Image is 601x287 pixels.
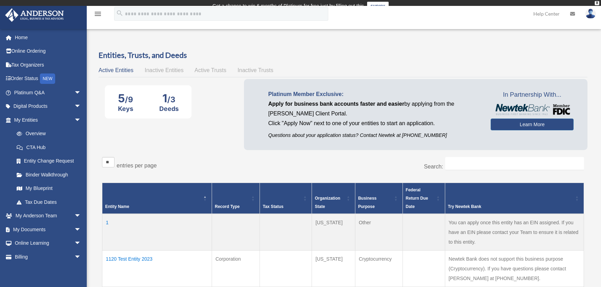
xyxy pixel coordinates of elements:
[312,183,355,214] th: Organization State: Activate to sort
[99,67,133,73] span: Active Entities
[358,196,376,209] span: Business Purpose
[268,89,480,99] p: Platinum Member Exclusive:
[5,236,92,250] a: Online Learningarrow_drop_down
[595,1,599,5] div: close
[445,250,584,287] td: Newtek Bank does not support this business purpose (Cryptocurrency). If you have questions please...
[585,9,596,19] img: User Pic
[94,12,102,18] a: menu
[74,113,88,127] span: arrow_drop_down
[268,131,480,140] p: Questions about your application status? Contact Newtek at [PHONE_NUMBER]
[102,250,212,287] td: 1120 Test Entity 2023
[263,204,283,209] span: Tax Status
[5,31,92,44] a: Home
[312,214,355,251] td: [US_STATE]
[212,183,260,214] th: Record Type: Activate to sort
[5,209,92,223] a: My Anderson Teamarrow_drop_down
[403,183,445,214] th: Federal Return Due Date: Activate to sort
[367,2,389,10] a: survey
[494,104,570,115] img: NewtekBankLogoSM.png
[5,113,88,127] a: My Entitiesarrow_drop_down
[445,214,584,251] td: You can apply once this entity has an EIN assigned. If you have an EIN please contact your Team t...
[118,92,133,105] div: 5
[212,2,364,10] div: Get a chance to win 6 months of Platinum for free just by filling out this
[10,127,85,141] a: Overview
[268,99,480,119] p: by applying from the [PERSON_NAME] Client Portal.
[355,250,403,287] td: Cryptocurrency
[94,10,102,18] i: menu
[5,264,92,278] a: Events Calendar
[268,101,404,107] span: Apply for business bank accounts faster and easier
[74,223,88,237] span: arrow_drop_down
[40,73,55,84] div: NEW
[195,67,227,73] span: Active Trusts
[238,67,273,73] span: Inactive Trusts
[74,99,88,114] span: arrow_drop_down
[355,183,403,214] th: Business Purpose: Activate to sort
[448,202,573,211] div: Try Newtek Bank
[74,86,88,100] span: arrow_drop_down
[312,250,355,287] td: [US_STATE]
[125,95,133,104] span: /9
[10,154,88,168] a: Entity Change Request
[5,99,92,113] a: Digital Productsarrow_drop_down
[424,164,443,169] label: Search:
[74,236,88,251] span: arrow_drop_down
[355,214,403,251] td: Other
[3,8,66,22] img: Anderson Advisors Platinum Portal
[167,95,175,104] span: /3
[212,250,260,287] td: Corporation
[5,44,92,58] a: Online Ordering
[5,86,92,99] a: Platinum Q&Aarrow_drop_down
[102,214,212,251] td: 1
[74,250,88,264] span: arrow_drop_down
[145,67,184,73] span: Inactive Entities
[105,204,129,209] span: Entity Name
[5,223,92,236] a: My Documentsarrow_drop_down
[159,92,179,105] div: 1
[491,119,574,130] a: Learn More
[215,204,240,209] span: Record Type
[159,105,179,112] div: Deeds
[260,183,312,214] th: Tax Status: Activate to sort
[117,163,157,168] label: entries per page
[10,182,88,195] a: My Blueprint
[5,72,92,86] a: Order StatusNEW
[99,50,587,61] h3: Entities, Trusts, and Deeds
[10,195,88,209] a: Tax Due Dates
[116,9,124,17] i: search
[445,183,584,214] th: Try Newtek Bank : Activate to sort
[491,89,574,101] span: In Partnership With...
[10,140,88,154] a: CTA Hub
[315,196,340,209] span: Organization State
[5,250,92,264] a: Billingarrow_drop_down
[74,209,88,223] span: arrow_drop_down
[102,183,212,214] th: Entity Name: Activate to invert sorting
[268,119,480,128] p: Click "Apply Now" next to one of your entities to start an application.
[118,105,133,112] div: Keys
[5,58,92,72] a: Tax Organizers
[10,168,88,182] a: Binder Walkthrough
[406,188,428,209] span: Federal Return Due Date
